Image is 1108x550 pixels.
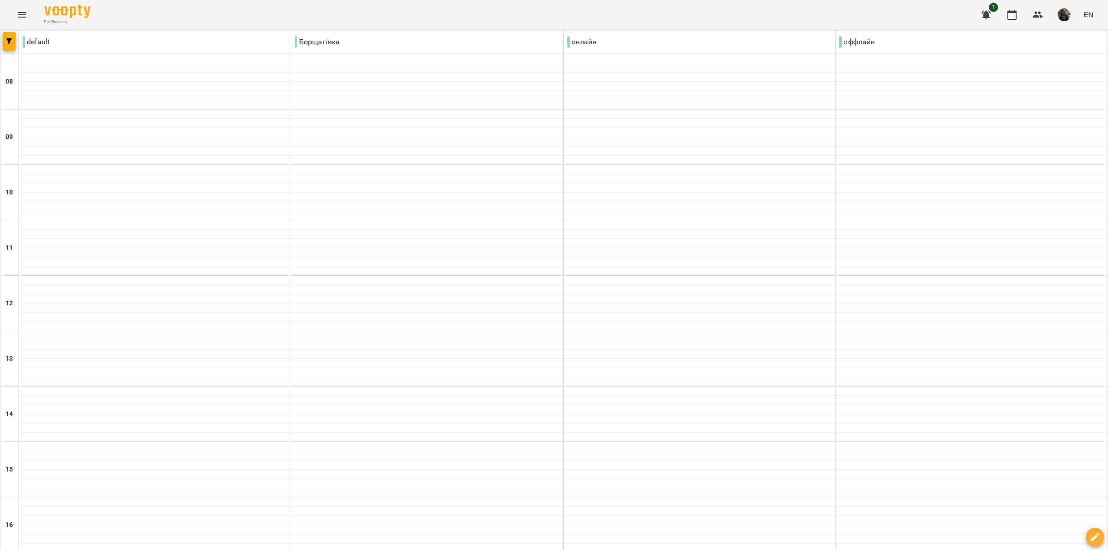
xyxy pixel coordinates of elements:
h6: 15 [6,465,13,475]
h6: 13 [6,354,13,364]
h6: 16 [6,520,13,530]
h6: 09 [6,132,13,142]
img: 33f9a82ed513007d0552af73e02aac8a.jpg [1058,8,1071,21]
span: 1 [989,3,998,12]
span: For Business [44,19,90,25]
button: EN [1080,6,1097,23]
span: EN [1084,10,1093,19]
button: Menu [11,4,33,26]
p: онлайн [567,36,597,48]
p: оффлайн [839,36,875,48]
h6: 08 [6,77,13,87]
p: default [23,36,50,48]
h6: 12 [6,298,13,308]
h6: 14 [6,409,13,419]
p: Борщагівка [295,36,340,48]
h6: 10 [6,187,13,198]
img: Voopty Logo [44,5,90,18]
h6: 11 [6,243,13,253]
